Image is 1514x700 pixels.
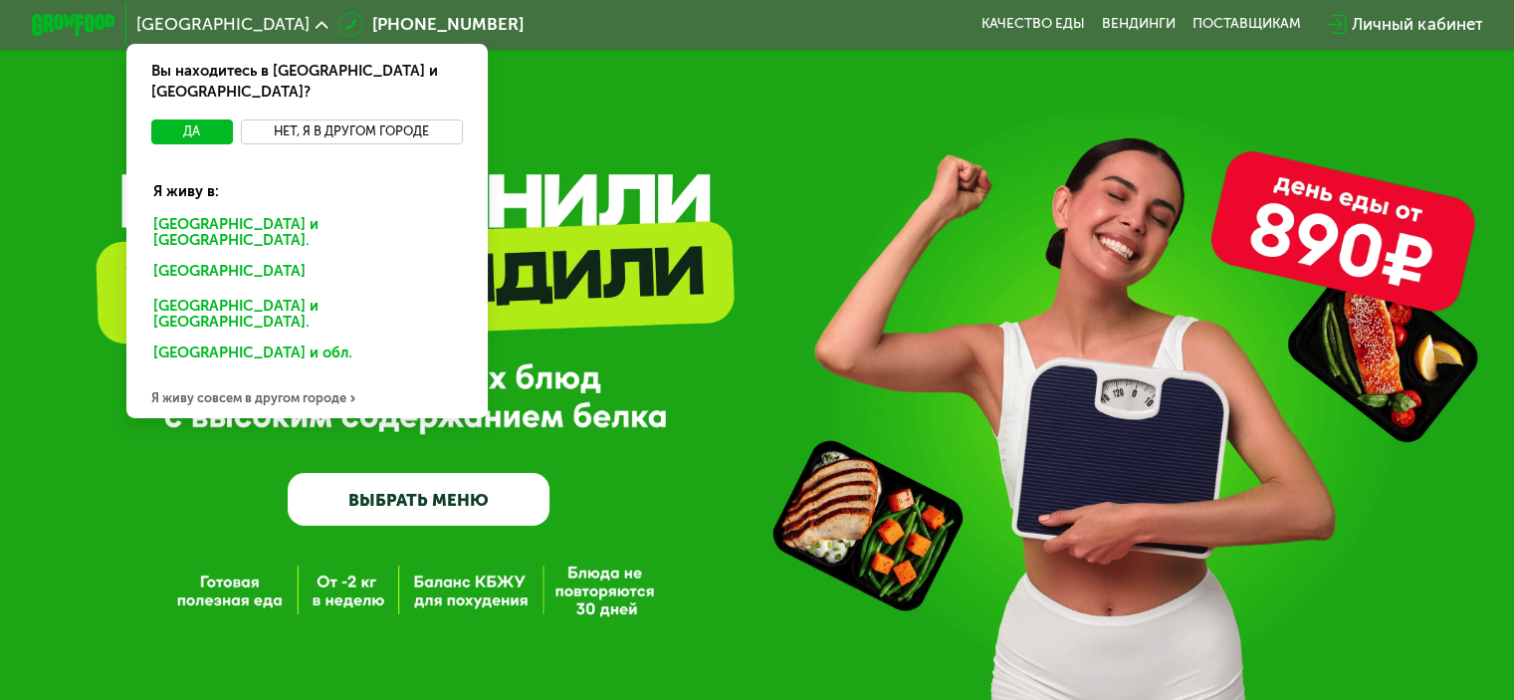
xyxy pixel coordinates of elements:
div: [GEOGRAPHIC_DATA] и обл. [138,340,467,373]
a: Качество еды [981,16,1085,33]
a: [PHONE_NUMBER] [338,12,524,37]
div: [GEOGRAPHIC_DATA] и [GEOGRAPHIC_DATA]. [138,293,475,337]
div: Я живу совсем в другом городе [126,376,488,418]
div: Я живу в: [138,164,475,202]
div: [GEOGRAPHIC_DATA] [138,257,467,291]
div: [GEOGRAPHIC_DATA] и [GEOGRAPHIC_DATA]. [138,211,475,255]
div: Личный кабинет [1352,12,1482,37]
a: ВЫБРАТЬ МЕНЮ [288,473,549,526]
div: Вы находитесь в [GEOGRAPHIC_DATA] и [GEOGRAPHIC_DATA]? [126,44,488,119]
button: Нет, я в другом городе [241,119,463,144]
span: [GEOGRAPHIC_DATA] [136,16,310,33]
div: поставщикам [1192,16,1301,33]
a: Вендинги [1102,16,1176,33]
button: Да [151,119,232,144]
